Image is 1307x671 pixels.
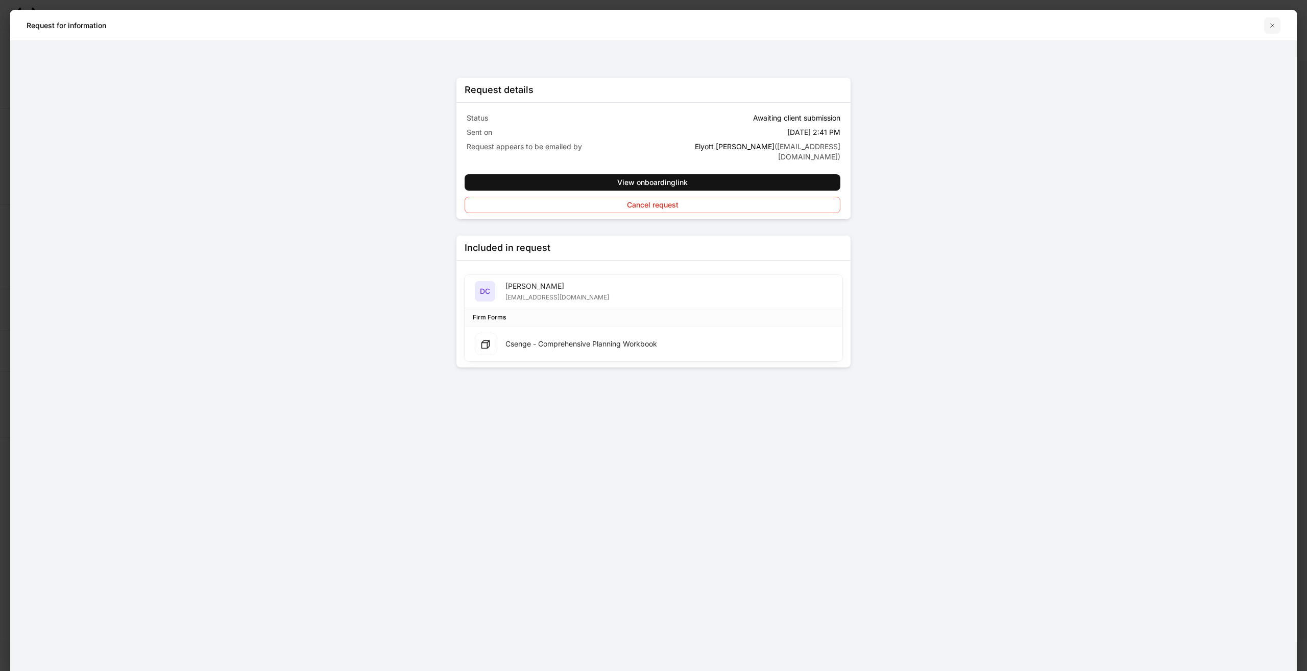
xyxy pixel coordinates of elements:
p: Awaiting client submission [753,113,840,123]
div: Included in request [465,242,550,254]
span: ( [EMAIL_ADDRESS][DOMAIN_NAME] ) [774,142,840,161]
p: Elyott [PERSON_NAME] [656,142,840,162]
h5: DC [480,286,490,296]
div: [EMAIL_ADDRESS][DOMAIN_NAME] [505,291,609,302]
p: Sent on [467,127,651,137]
p: [DATE] 2:41 PM [787,127,840,137]
div: View onboarding link [617,177,688,188]
div: Cancel request [627,200,679,210]
div: Request details [465,84,534,96]
p: Request appears to be emailed by [467,142,651,152]
button: Cancel request [465,197,840,213]
p: Status [467,113,651,123]
h5: Request for information [27,20,106,31]
div: Firm Forms [473,312,506,322]
button: View onboardinglink [465,174,840,191]
div: Csenge - Comprehensive Planning Workbook [505,339,657,349]
div: [PERSON_NAME] [505,281,609,291]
